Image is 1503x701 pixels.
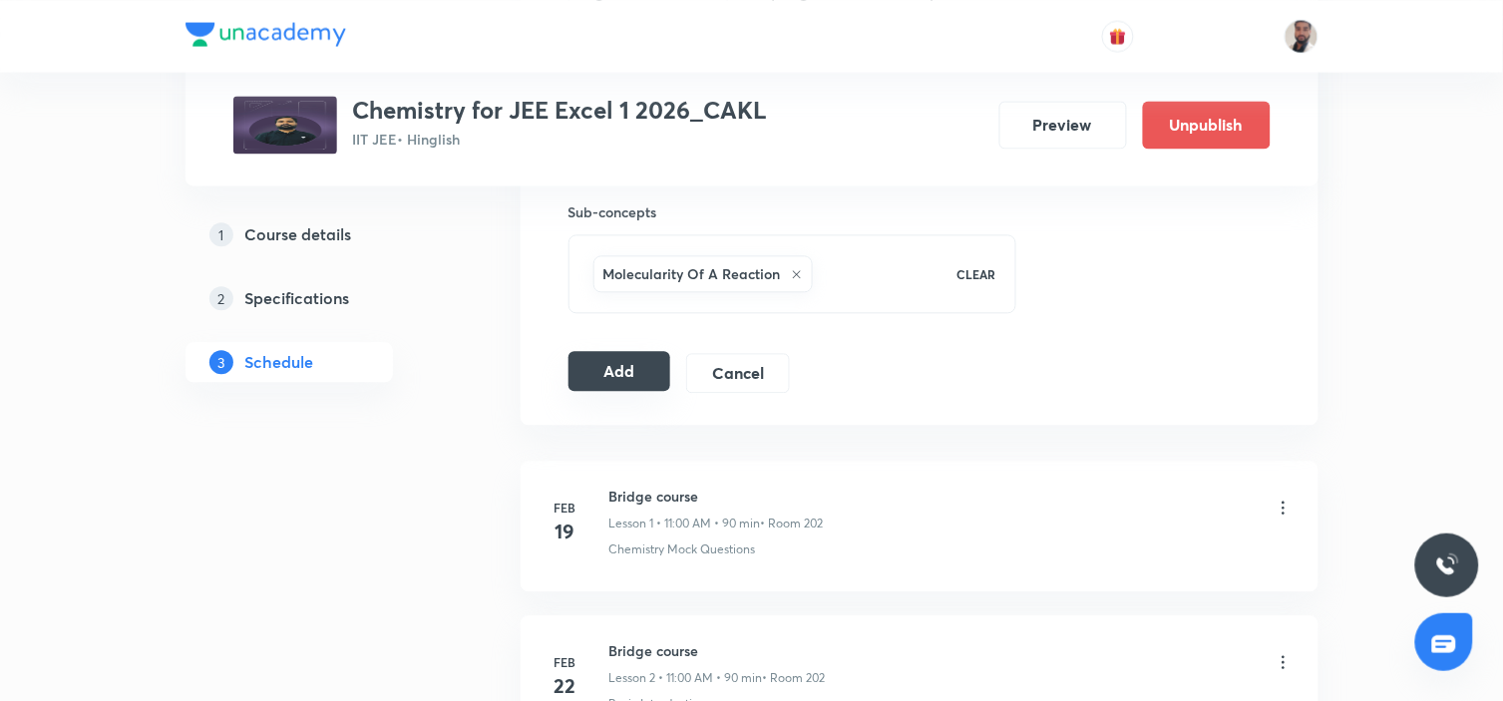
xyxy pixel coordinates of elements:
[245,222,352,246] h5: Course details
[546,653,585,671] h6: Feb
[209,350,233,374] p: 3
[209,222,233,246] p: 1
[763,669,826,687] p: • Room 202
[233,96,337,154] img: 248709176e5948b487ff2e64108461aa.jpg
[568,201,1017,222] h6: Sub-concepts
[999,101,1127,149] button: Preview
[568,351,671,391] button: Add
[546,517,585,546] h4: 19
[609,515,761,532] p: Lesson 1 • 11:00 AM • 90 min
[609,669,763,687] p: Lesson 2 • 11:00 AM • 90 min
[353,129,768,150] p: IIT JEE • Hinglish
[686,353,789,393] button: Cancel
[956,265,995,283] p: CLEAR
[186,22,346,46] img: Company Logo
[209,286,233,310] p: 2
[1109,27,1127,45] img: avatar
[186,214,457,254] a: 1Course details
[546,499,585,517] h6: Feb
[609,486,824,507] h6: Bridge course
[1102,20,1134,52] button: avatar
[1143,101,1271,149] button: Unpublish
[186,22,346,51] a: Company Logo
[609,640,826,661] h6: Bridge course
[761,515,824,532] p: • Room 202
[609,540,756,558] p: Chemistry Mock Questions
[186,278,457,318] a: 2Specifications
[245,350,314,374] h5: Schedule
[603,263,781,284] h6: Molecularity Of A Reaction
[546,671,585,701] h4: 22
[353,96,768,125] h3: Chemistry for JEE Excel 1 2026_CAKL
[1435,553,1459,577] img: ttu
[245,286,350,310] h5: Specifications
[1285,19,1318,53] img: SHAHNAWAZ AHMAD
